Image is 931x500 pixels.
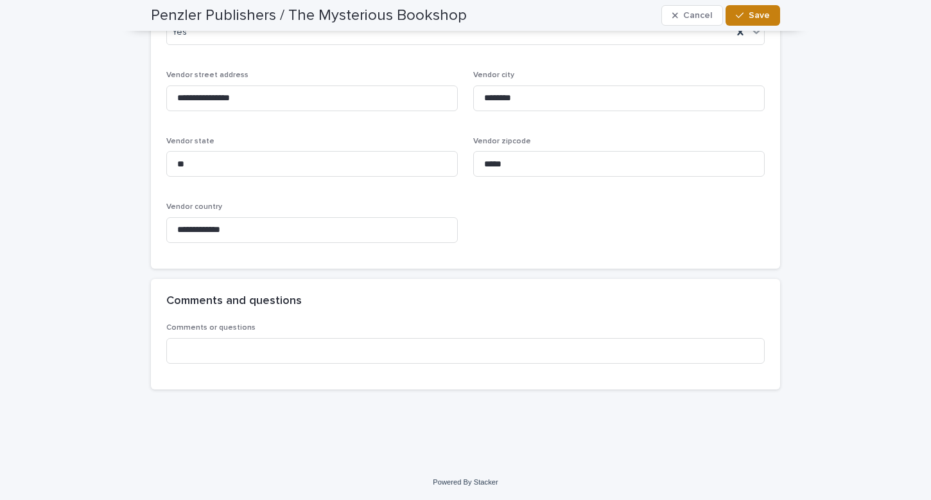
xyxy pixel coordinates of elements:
[172,26,187,39] span: Yes
[473,138,531,145] span: Vendor zipcode
[166,71,248,79] span: Vendor street address
[661,5,723,26] button: Cancel
[166,203,222,211] span: Vendor country
[683,11,712,20] span: Cancel
[749,11,770,20] span: Save
[166,138,214,145] span: Vendor state
[473,71,514,79] span: Vendor city
[166,294,302,308] h2: Comments and questions
[433,478,498,486] a: Powered By Stacker
[166,324,256,332] span: Comments or questions
[151,6,467,25] h2: Penzler Publishers / The Mysterious Bookshop
[726,5,780,26] button: Save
